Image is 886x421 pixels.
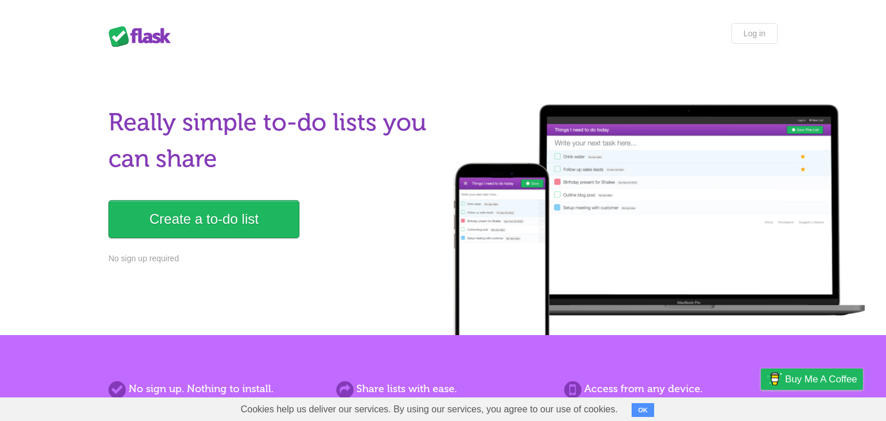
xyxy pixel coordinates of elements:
span: Buy me a coffee [785,369,857,389]
p: No sign up required [108,253,436,265]
a: Create a to-do list [108,200,299,238]
img: Buy me a coffee [767,369,782,389]
a: Buy me a coffee [761,369,863,390]
button: OK [632,403,654,417]
h2: Access from any device. [564,381,778,397]
h2: Share lists with ease. [336,381,550,397]
a: Log in [731,23,778,44]
div: Flask Lists [108,26,178,47]
span: Cookies help us deliver our services. By using our services, you agree to our use of cookies. [229,398,629,421]
h1: Really simple to-do lists you can share [108,104,436,177]
h2: No sign up. Nothing to install. [108,381,322,397]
